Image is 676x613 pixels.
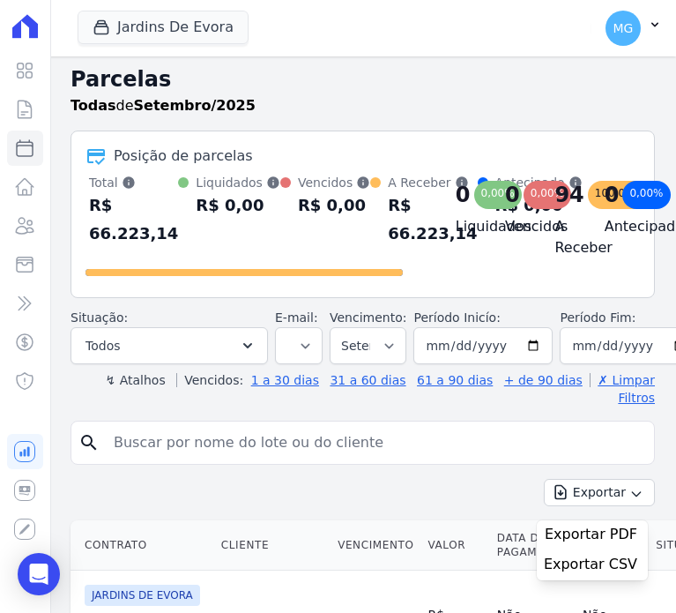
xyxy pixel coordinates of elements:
label: Situação: [71,310,128,325]
h4: A Receber [554,216,576,258]
h4: Antecipado [605,216,626,237]
div: R$ 66.223,14 [388,191,477,248]
div: 0 [456,181,471,209]
label: E-mail: [275,310,318,325]
div: Liquidados [196,174,280,191]
p: de [71,95,256,116]
div: R$ 0,00 [298,191,370,220]
div: 0,00% [622,181,670,209]
label: ↯ Atalhos [106,373,166,387]
a: + de 90 dias [504,373,583,387]
a: 61 a 90 dias [417,373,493,387]
div: R$ 66.223,14 [89,191,178,248]
span: MG [613,22,634,34]
div: 94 [554,181,583,209]
th: Contrato [71,520,214,571]
strong: Todas [71,97,116,114]
span: Exportar PDF [545,526,637,543]
strong: Setembro/2025 [134,97,256,114]
label: Vencidos: [176,373,243,387]
a: 1 a 30 dias [251,373,319,387]
th: Vencimento [331,520,420,571]
label: Período Inicío: [413,310,500,325]
button: MG [591,4,676,53]
span: JARDINS DE EVORA [85,585,200,606]
i: search [78,432,100,453]
h2: Parcelas [71,64,655,95]
h4: Vencidos [505,216,526,237]
div: Open Intercom Messenger [18,553,60,595]
th: Data de Pagamento [490,520,576,571]
button: Exportar [544,479,655,506]
span: Todos [85,335,120,356]
th: Cliente [214,520,331,571]
div: Vencidos [298,174,370,191]
a: ✗ Limpar Filtros [590,373,655,405]
div: A Receber [388,174,477,191]
div: R$ 0,00 [196,191,280,220]
label: Vencimento: [330,310,406,325]
div: 100,00% [588,181,649,209]
div: 0 [505,181,520,209]
a: Exportar PDF [545,526,641,547]
div: 0,00% [524,181,571,209]
button: Todos [71,327,268,364]
a: Exportar CSV [544,556,641,577]
div: Total [89,174,178,191]
span: Exportar CSV [544,556,637,573]
div: 0 [605,181,620,209]
div: Posição de parcelas [114,146,253,167]
a: 31 a 60 dias [330,373,405,387]
button: Jardins De Evora [78,11,249,44]
th: Valor [421,520,490,571]
h4: Liquidados [456,216,477,237]
div: 0,00% [474,181,522,209]
input: Buscar por nome do lote ou do cliente [103,425,647,460]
